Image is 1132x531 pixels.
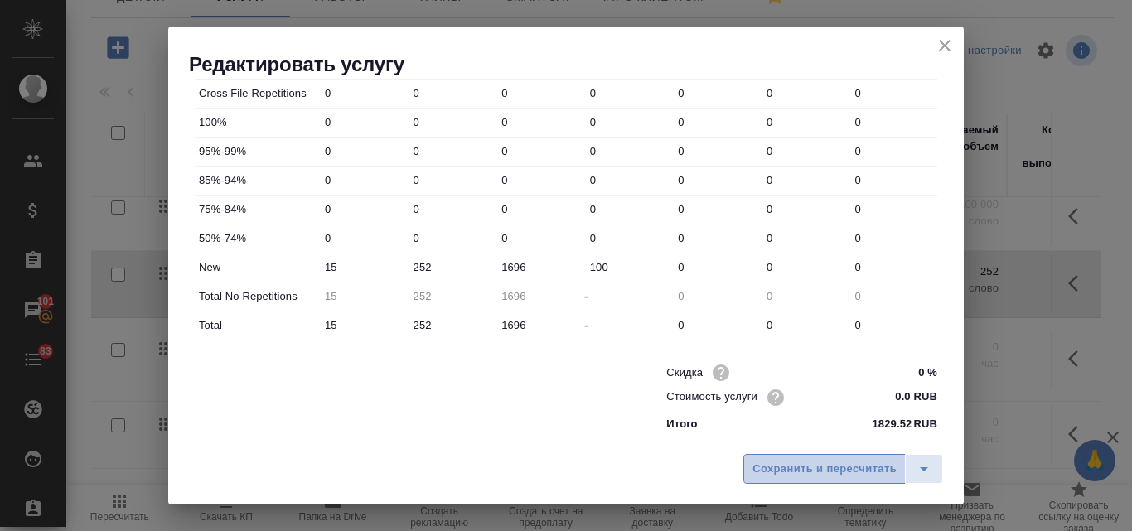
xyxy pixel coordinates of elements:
[875,360,937,384] input: ✎ Введи что-нибудь
[408,110,496,134] input: ✎ Введи что-нибудь
[849,226,937,250] input: ✎ Введи что-нибудь
[319,255,408,279] input: ✎ Введи что-нибудь
[761,255,849,279] input: ✎ Введи что-нибудь
[496,226,584,250] input: ✎ Введи что-нибудь
[584,81,673,105] input: ✎ Введи что-нибудь
[199,317,315,334] p: Total
[872,416,912,432] p: 1829.52
[761,284,849,308] input: Пустое поле
[199,259,315,276] p: New
[666,416,697,432] p: Итого
[666,389,757,405] p: Стоимость услуги
[672,284,761,308] input: Пустое поле
[319,313,408,337] input: ✎ Введи что-нибудь
[672,313,761,337] input: ✎ Введи что-нибудь
[584,110,673,134] input: ✎ Введи что-нибудь
[496,139,584,163] input: ✎ Введи что-нибудь
[743,454,906,484] button: Сохранить и пересчитать
[666,364,703,381] p: Скидка
[584,197,673,221] input: ✎ Введи что-нибудь
[849,81,937,105] input: ✎ Введи что-нибудь
[408,168,496,192] input: ✎ Введи что-нибудь
[672,139,761,163] input: ✎ Введи что-нибудь
[913,416,937,432] p: RUB
[199,143,315,160] p: 95%-99%
[849,255,937,279] input: ✎ Введи что-нибудь
[584,139,673,163] input: ✎ Введи что-нибудь
[752,460,897,479] span: Сохранить и пересчитать
[932,33,957,58] button: close
[584,226,673,250] input: ✎ Введи что-нибудь
[199,201,315,218] p: 75%-84%
[496,197,584,221] input: ✎ Введи что-нибудь
[761,168,849,192] input: ✎ Введи что-нибудь
[584,316,673,335] div: -
[672,81,761,105] input: ✎ Введи что-нибудь
[672,255,761,279] input: ✎ Введи что-нибудь
[408,139,496,163] input: ✎ Введи что-нибудь
[584,168,673,192] input: ✎ Введи что-нибудь
[761,110,849,134] input: ✎ Введи что-нибудь
[496,313,584,337] input: ✎ Введи что-нибудь
[408,226,496,250] input: ✎ Введи что-нибудь
[408,81,496,105] input: ✎ Введи что-нибудь
[319,81,408,105] input: ✎ Введи что-нибудь
[408,313,496,337] input: ✎ Введи что-нибудь
[849,139,937,163] input: ✎ Введи что-нибудь
[199,172,315,189] p: 85%-94%
[199,114,315,131] p: 100%
[761,139,849,163] input: ✎ Введи что-нибудь
[199,230,315,247] p: 50%-74%
[319,226,408,250] input: ✎ Введи что-нибудь
[319,110,408,134] input: ✎ Введи что-нибудь
[672,168,761,192] input: ✎ Введи что-нибудь
[761,81,849,105] input: ✎ Введи что-нибудь
[672,197,761,221] input: ✎ Введи что-нибудь
[875,385,937,409] input: ✎ Введи что-нибудь
[496,168,584,192] input: ✎ Введи что-нибудь
[319,284,408,308] input: Пустое поле
[849,168,937,192] input: ✎ Введи что-нибудь
[408,197,496,221] input: ✎ Введи что-нибудь
[584,287,673,307] div: -
[319,168,408,192] input: ✎ Введи что-нибудь
[496,110,584,134] input: ✎ Введи что-нибудь
[849,284,937,308] input: Пустое поле
[319,139,408,163] input: ✎ Введи что-нибудь
[849,110,937,134] input: ✎ Введи что-нибудь
[672,226,761,250] input: ✎ Введи что-нибудь
[849,197,937,221] input: ✎ Введи что-нибудь
[189,51,964,78] h2: Редактировать услугу
[199,288,315,305] p: Total No Repetitions
[199,85,315,102] p: Cross File Repetitions
[761,226,849,250] input: ✎ Введи что-нибудь
[761,313,849,337] input: ✎ Введи что-нибудь
[496,81,584,105] input: ✎ Введи что-нибудь
[672,110,761,134] input: ✎ Введи что-нибудь
[849,313,937,337] input: ✎ Введи что-нибудь
[496,284,584,308] input: Пустое поле
[408,255,496,279] input: ✎ Введи что-нибудь
[408,284,496,308] input: Пустое поле
[743,454,943,484] div: split button
[761,197,849,221] input: ✎ Введи что-нибудь
[584,255,673,279] input: ✎ Введи что-нибудь
[319,197,408,221] input: ✎ Введи что-нибудь
[496,255,584,279] input: ✎ Введи что-нибудь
